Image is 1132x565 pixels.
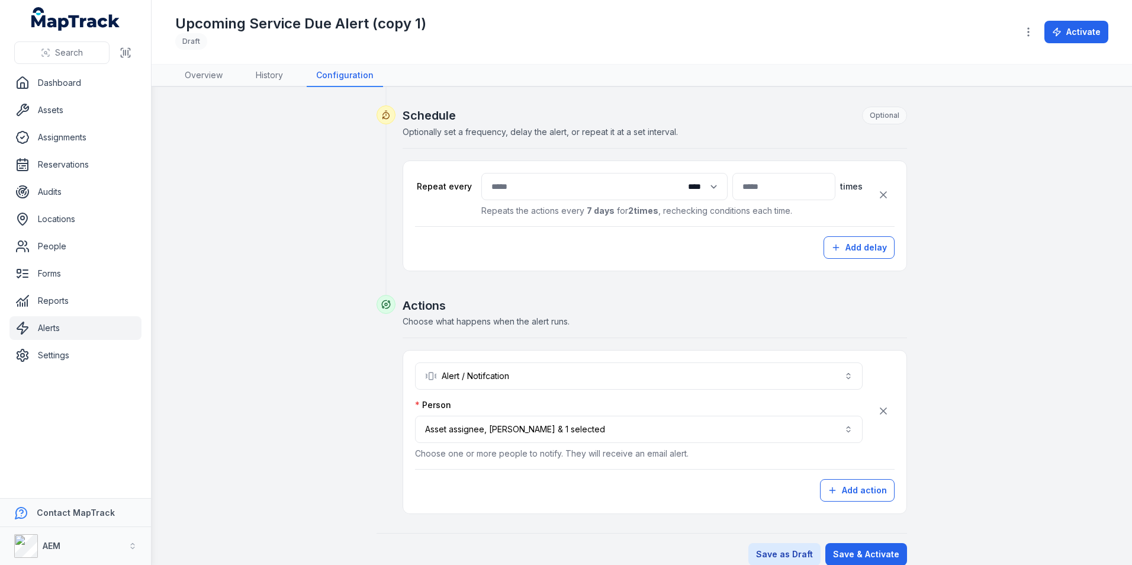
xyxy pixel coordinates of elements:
[9,344,141,367] a: Settings
[9,71,141,95] a: Dashboard
[403,297,907,314] h2: Actions
[824,236,895,259] button: Add delay
[9,180,141,204] a: Audits
[175,65,232,87] a: Overview
[587,206,615,216] strong: 7 days
[415,416,863,443] button: Asset assignee, [PERSON_NAME] & 1 selected
[9,207,141,231] a: Locations
[9,126,141,149] a: Assignments
[9,262,141,285] a: Forms
[403,127,678,137] span: Optionally set a frequency, delay the alert, or repeat it at a set interval.
[43,541,60,551] strong: AEM
[307,65,383,87] a: Configuration
[9,235,141,258] a: People
[840,181,863,192] span: times
[175,33,207,50] div: Draft
[175,14,426,33] h1: Upcoming Service Due Alert (copy 1)
[9,153,141,176] a: Reservations
[415,362,863,390] button: Alert / Notifcation
[415,448,863,460] p: Choose one or more people to notify. They will receive an email alert.
[415,181,472,192] label: Repeat every
[31,7,120,31] a: MapTrack
[481,205,863,217] p: Repeats the actions every for , rechecking conditions each time.
[403,107,907,124] h2: Schedule
[403,316,570,326] span: Choose what happens when the alert runs.
[628,206,658,216] strong: 2 times
[9,98,141,122] a: Assets
[37,508,115,518] strong: Contact MapTrack
[55,47,83,59] span: Search
[862,107,907,124] div: Optional
[9,289,141,313] a: Reports
[14,41,110,64] button: Search
[246,65,292,87] a: History
[415,399,451,411] label: Person
[1044,21,1108,43] button: Activate
[820,479,895,502] button: Add action
[9,316,141,340] a: Alerts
